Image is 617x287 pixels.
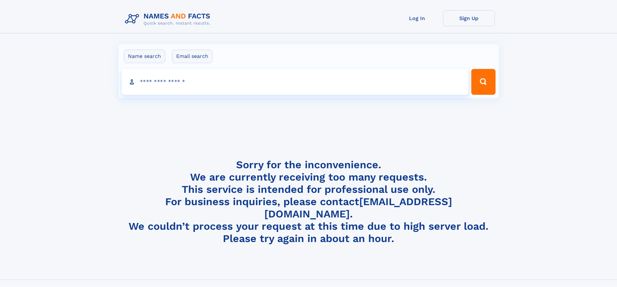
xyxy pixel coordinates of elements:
[264,195,452,220] a: [EMAIL_ADDRESS][DOMAIN_NAME]
[172,50,212,63] label: Email search
[391,10,443,26] a: Log In
[124,50,165,63] label: Name search
[122,69,469,95] input: search input
[443,10,495,26] a: Sign Up
[471,69,495,95] button: Search Button
[122,159,495,245] h4: Sorry for the inconvenience. We are currently receiving too many requests. This service is intend...
[122,10,216,28] img: Logo Names and Facts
